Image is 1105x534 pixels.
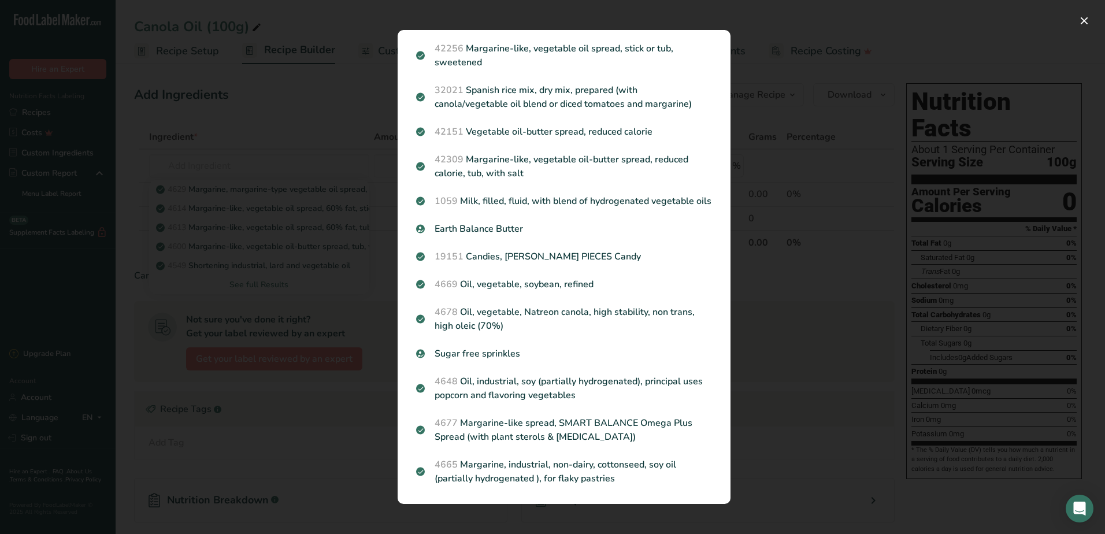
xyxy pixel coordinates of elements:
[416,83,712,111] p: Spanish rice mix, dry mix, prepared (with canola/vegetable oil blend or diced tomatoes and margar...
[435,306,458,318] span: 4678
[435,125,463,138] span: 42151
[416,222,712,236] p: Earth Balance Butter
[416,305,712,333] p: Oil, vegetable, Natreon canola, high stability, non trans, high oleic (70%)
[416,416,712,444] p: Margarine-like spread, SMART BALANCE Omega Plus Spread (with plant sterols & [MEDICAL_DATA])
[435,153,463,166] span: 42309
[435,375,458,388] span: 4648
[435,195,458,207] span: 1059
[435,417,458,429] span: 4677
[435,42,463,55] span: 42256
[435,84,463,97] span: 32021
[416,153,712,180] p: Margarine-like, vegetable oil-butter spread, reduced calorie, tub, with salt
[1066,495,1093,522] div: Open Intercom Messenger
[416,250,712,264] p: Candies, [PERSON_NAME] PIECES Candy
[435,458,458,471] span: 4665
[416,374,712,402] p: Oil, industrial, soy (partially hydrogenated), principal uses popcorn and flavoring vegetables
[416,42,712,69] p: Margarine-like, vegetable oil spread, stick or tub, sweetened
[416,277,712,291] p: Oil, vegetable, soybean, refined
[416,125,712,139] p: Vegetable oil-butter spread, reduced calorie
[416,458,712,485] p: Margarine, industrial, non-dairy, cottonseed, soy oil (partially hydrogenated ), for flaky pastries
[435,250,463,263] span: 19151
[435,278,458,291] span: 4669
[416,194,712,208] p: Milk, filled, fluid, with blend of hydrogenated vegetable oils
[416,347,712,361] p: Sugar free sprinkles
